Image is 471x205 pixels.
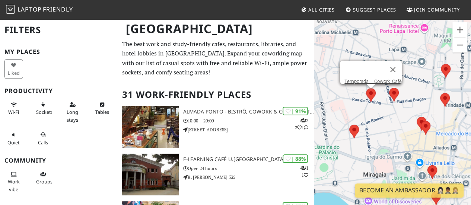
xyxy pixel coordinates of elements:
button: Quiet [4,129,23,148]
span: Suggest Places [353,6,396,13]
span: Laptop [17,5,42,13]
p: [STREET_ADDRESS] [183,126,314,133]
button: Wi-Fi [4,99,23,118]
button: Tables [93,99,111,118]
img: Almada Ponto - Bistrô, Cowork & Concept Store [122,106,179,148]
h3: Almada Ponto - Bistrô, Cowork & Concept Store [183,109,314,115]
img: LaptopFriendly [6,5,15,14]
h2: Filters [4,19,113,41]
h2: 31 Work-Friendly Places [122,83,309,106]
span: Stable Wi-Fi [8,109,19,115]
button: Reduzir [452,38,467,52]
a: Temporada __Cowork_Café [344,79,402,84]
p: 10:00 – 20:00 [183,117,314,124]
button: Calls [34,129,52,148]
span: Quiet [7,139,20,146]
h3: Community [4,157,113,164]
img: e-learning Café U.Porto [122,154,179,195]
button: Groups [34,168,52,188]
button: Work vibe [4,168,23,195]
span: Friendly [43,5,73,13]
button: Sockets [34,99,52,118]
a: Suggest Places [343,3,399,16]
p: 1 1 [300,164,308,179]
a: Almada Ponto - Bistrô, Cowork & Concept Store | 91% 221 Almada Ponto - Bistrô, Cowork & Concept S... [118,106,314,148]
span: All Cities [308,6,335,13]
div: | 88% [283,154,308,163]
button: Fechar [384,61,402,79]
p: The best work and study-friendly cafes, restaurants, libraries, and hotel lobbies in [GEOGRAPHIC_... [122,39,309,77]
a: All Cities [298,3,338,16]
a: LaptopFriendly LaptopFriendly [6,3,73,16]
p: Open 24 hours [183,165,314,172]
span: Work-friendly tables [95,109,109,115]
p: R. [PERSON_NAME] 535 [183,174,314,181]
a: Become an Ambassador 🤵🏻‍♀️🤵🏾‍♂️🤵🏼‍♀️ [355,183,464,198]
a: Join Community [404,3,463,16]
span: Long stays [67,109,78,123]
h1: [GEOGRAPHIC_DATA] [120,19,312,39]
span: Group tables [36,178,52,185]
span: People working [8,178,20,192]
div: | 91% [283,107,308,115]
span: Join Community [414,6,460,13]
span: Video/audio calls [38,139,48,146]
h3: My Places [4,48,113,55]
a: e-learning Café U.Porto | 88% 11 e-learning Café U.[GEOGRAPHIC_DATA] Open 24 hours R. [PERSON_NAM... [118,154,314,195]
h3: e-learning Café U.[GEOGRAPHIC_DATA] [183,156,314,163]
h3: Productivity [4,87,113,95]
p: 2 2 1 [295,117,308,131]
span: Power sockets [36,109,53,115]
button: Long stays [63,99,82,126]
button: Ampliar [452,22,467,37]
